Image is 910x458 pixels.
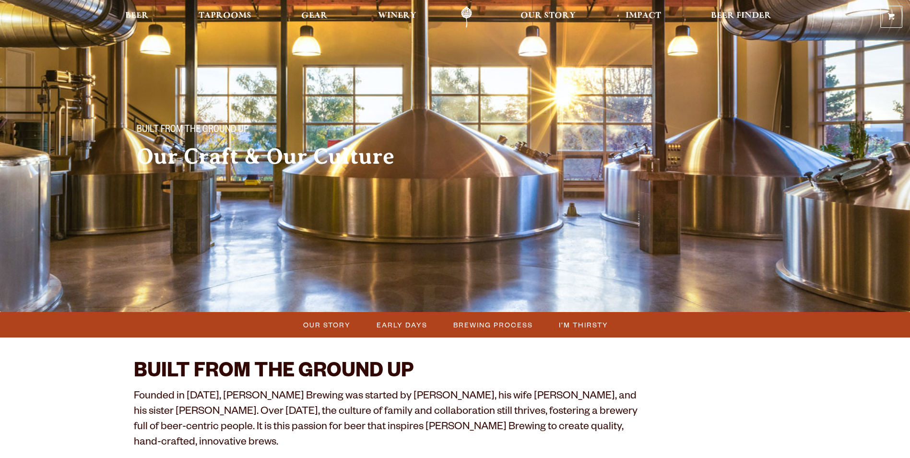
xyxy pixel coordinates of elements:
[125,12,149,20] span: Beer
[378,12,416,20] span: Winery
[371,318,432,332] a: Early Days
[192,6,258,28] a: Taprooms
[297,318,355,332] a: Our Story
[119,6,155,28] a: Beer
[559,318,608,332] span: I’m Thirsty
[134,390,640,451] p: Founded in [DATE], [PERSON_NAME] Brewing was started by [PERSON_NAME], his wife [PERSON_NAME], an...
[705,6,778,28] a: Beer Finder
[134,362,640,385] h2: BUILT FROM THE GROUND UP
[199,12,251,20] span: Taprooms
[626,12,661,20] span: Impact
[619,6,667,28] a: Impact
[295,6,334,28] a: Gear
[372,6,423,28] a: Winery
[453,318,533,332] span: Brewing Process
[553,318,613,332] a: I’m Thirsty
[448,318,538,332] a: Brewing Process
[520,12,576,20] span: Our Story
[137,124,248,137] span: Built From The Ground Up
[711,12,771,20] span: Beer Finder
[514,6,582,28] a: Our Story
[377,318,427,332] span: Early Days
[303,318,351,332] span: Our Story
[137,145,436,169] h2: Our Craft & Our Culture
[449,6,485,28] a: Odell Home
[301,12,328,20] span: Gear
